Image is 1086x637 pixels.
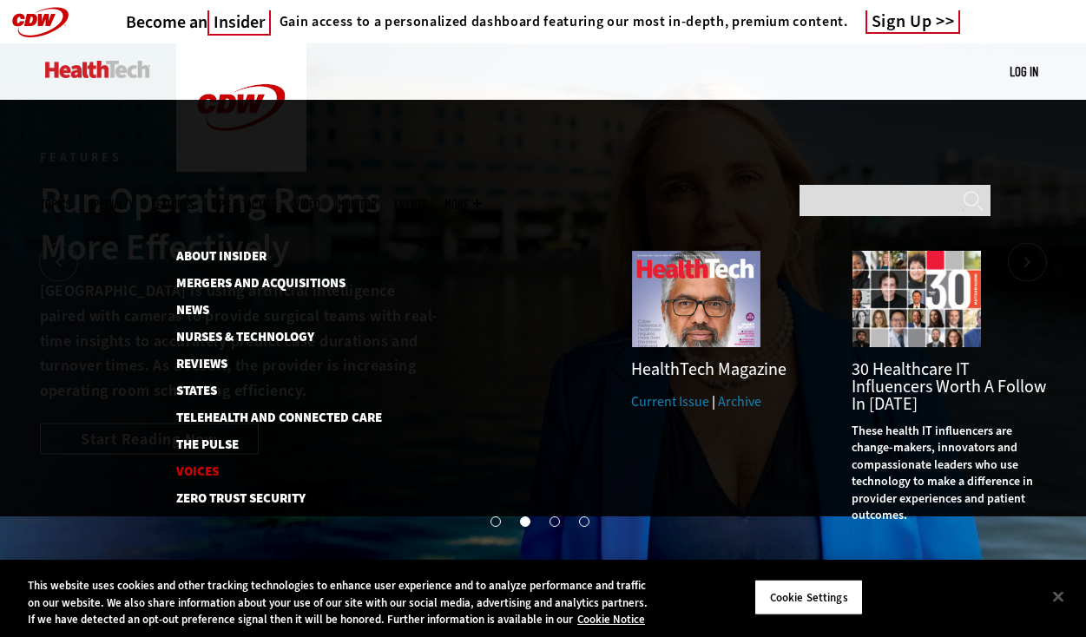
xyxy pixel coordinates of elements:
a: Telehealth and Connected Care [176,411,363,424]
a: More information about your privacy [577,612,645,627]
img: Home [45,61,150,78]
a: Archive [718,392,761,410]
a: States [176,384,363,397]
button: Close [1039,577,1077,615]
img: Fall 2025 Cover [631,250,761,348]
div: User menu [1010,62,1038,81]
button: Cookie Settings [754,579,863,615]
img: collage of influencers [852,250,982,348]
a: Mergers and Acquisitions [176,277,363,290]
a: Voices [176,465,363,478]
a: 30 Healthcare IT Influencers Worth a Follow in [DATE] [852,358,1046,416]
a: Reviews [176,358,363,371]
a: Sign Up [866,10,961,34]
a: About Insider [176,250,363,263]
h4: Gain access to a personalized dashboard featuring our most in-depth, premium content. [280,13,848,30]
span: | [712,392,715,410]
a: Zero Trust Security [176,492,380,505]
div: This website uses cookies and other tracking technologies to enhance user experience and to analy... [28,577,652,628]
p: These health IT influencers are change-makers, innovators and compassionate leaders who use techn... [852,423,1046,525]
a: Log in [1010,63,1038,79]
a: Become anInsider [126,11,271,33]
span: Insider [207,10,271,36]
a: The Pulse [176,438,363,451]
a: Current Issue [631,392,709,410]
a: News [176,304,363,317]
h3: HealthTech Magazine [631,361,826,378]
h3: Become an [126,11,271,33]
img: Home [176,43,306,172]
a: Nurses & Technology [176,331,363,344]
a: Gain access to a personalized dashboard featuring our most in-depth, premium content. [271,13,848,30]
